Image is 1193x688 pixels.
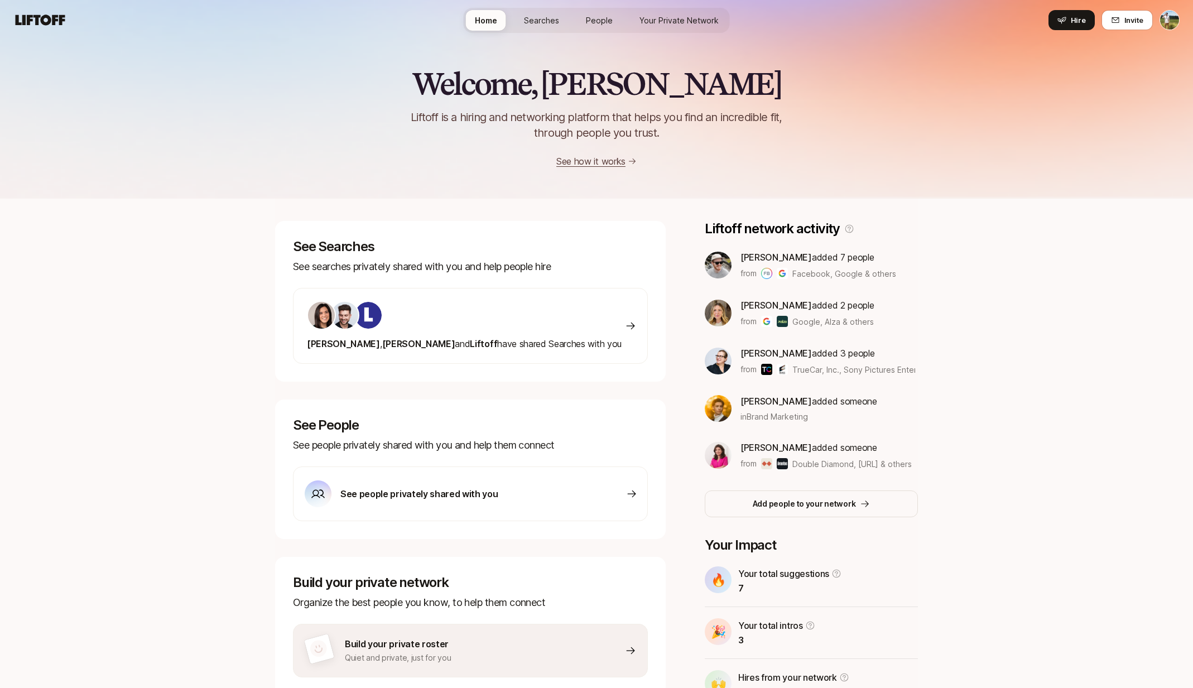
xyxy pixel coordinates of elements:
img: 309eadd5_a888_45ff_9bfc_191f45ad34bd.jfif [705,252,732,278]
p: Build your private roster [345,637,451,651]
p: from [740,363,757,376]
p: added 3 people [740,346,915,360]
span: Facebook, Google & others [792,268,896,280]
img: TrueCar, Inc. [761,364,772,375]
span: Google, Alza & others [792,316,874,328]
img: Sony Pictures Entertainment [777,364,788,375]
img: Alza [777,316,788,327]
h2: Welcome, [PERSON_NAME] [412,67,782,100]
img: c9fdc6f7_fd49_4133_ae5a_6749e2d568be.jpg [705,348,732,374]
span: [PERSON_NAME] [307,338,380,349]
p: from [740,457,757,470]
img: Google [777,268,788,279]
p: Liftoff is a hiring and networking platform that helps you find an incredible fit, through people... [397,109,796,141]
span: [PERSON_NAME] [382,338,455,349]
span: [PERSON_NAME] [740,442,812,453]
span: [PERSON_NAME] [740,348,812,359]
p: Liftoff network activity [705,221,840,237]
span: [PERSON_NAME] [740,396,812,407]
img: ACg8ocKIuO9-sklR2KvA8ZVJz4iZ_g9wtBiQREC3t8A94l4CTg=s160-c [355,302,382,329]
p: from [740,267,757,280]
p: 3 [738,633,815,647]
p: Build your private network [293,575,648,590]
img: 71d7b91d_d7cb_43b4_a7ea_a9b2f2cc6e03.jpg [308,302,335,329]
img: f9fb6e99_f038_4030_a43b_0d724dd62938.jpg [705,300,732,326]
img: default-avatar.svg [308,638,329,659]
button: Hire [1048,10,1095,30]
img: 9e09e871_5697_442b_ae6e_b16e3f6458f8.jpg [705,442,732,469]
p: added someone [740,394,877,408]
p: See people privately shared with you and help them connect [293,437,648,453]
span: and [455,338,470,349]
button: Add people to your network [705,490,918,517]
p: Hires from your network [738,670,837,685]
p: See Searches [293,239,648,254]
span: Searches [524,15,559,26]
p: Your total suggestions [738,566,829,581]
p: from [740,315,757,328]
a: See how it works [556,156,626,167]
button: Invite [1101,10,1153,30]
a: Your Private Network [631,10,728,31]
p: Add people to your network [753,497,856,511]
p: Quiet and private, just for you [345,651,451,665]
span: , [380,338,382,349]
p: See people privately shared with you [340,487,498,501]
a: Searches [515,10,568,31]
p: See searches privately shared with you and help people hire [293,259,648,275]
img: c749752d_5ea4_4c6b_8935_6918de9c0300.jpg [705,395,732,422]
span: Home [475,15,497,26]
p: added 2 people [740,298,874,312]
img: Double Diamond [761,458,772,469]
p: added someone [740,440,912,455]
span: Liftoff [470,338,497,349]
div: 🔥 [705,566,732,593]
p: 7 [738,581,841,595]
p: Organize the best people you know, to help them connect [293,595,648,610]
span: in Brand Marketing [740,411,808,422]
p: See People [293,417,648,433]
span: People [586,15,613,26]
img: Avantos.ai [777,458,788,469]
span: Hire [1071,15,1086,26]
a: People [577,10,622,31]
span: Invite [1124,15,1143,26]
span: have shared Searches with you [307,338,622,349]
span: Double Diamond, [URL] & others [792,459,912,469]
img: Tyler Kieft [1160,11,1179,30]
span: TrueCar, Inc., Sony Pictures Entertainment & others [792,365,982,374]
p: Your total intros [738,618,803,633]
a: Home [466,10,506,31]
button: Tyler Kieft [1160,10,1180,30]
img: Facebook [761,268,772,279]
span: Your Private Network [639,15,719,26]
img: Google [761,316,772,327]
span: [PERSON_NAME] [740,252,812,263]
span: [PERSON_NAME] [740,300,812,311]
p: added 7 people [740,250,896,264]
div: 🎉 [705,618,732,645]
p: Your Impact [705,537,918,553]
img: 7bf30482_e1a5_47b4_9e0f_fc49ddd24bf6.jpg [331,302,358,329]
